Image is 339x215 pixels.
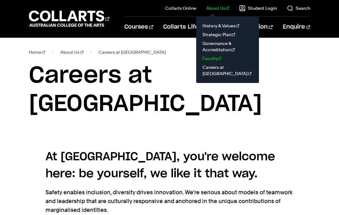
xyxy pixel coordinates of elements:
[201,21,254,30] a: History & Values
[46,148,293,182] h4: At [GEOGRAPHIC_DATA], you're welcome here: be yourself, we like it that way.
[201,30,254,39] a: Strategic Plan
[201,39,254,54] a: Governance & Accreditation
[124,17,153,37] a: Courses
[283,17,310,37] a: Enquire
[165,5,196,11] a: Collarts Online
[99,48,166,57] span: Careers at [GEOGRAPHIC_DATA]
[29,62,310,118] h1: Careers at [GEOGRAPHIC_DATA]
[29,48,46,57] a: Home
[60,48,83,57] a: About Us
[163,17,204,37] a: Collarts Life
[206,5,229,11] a: About Us
[29,10,109,28] div: Go to homepage
[239,5,277,11] a: Student Login
[201,63,254,78] a: Careers at [GEOGRAPHIC_DATA]
[201,54,254,63] a: Faculty
[287,5,310,11] a: Search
